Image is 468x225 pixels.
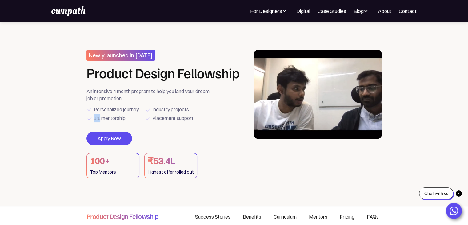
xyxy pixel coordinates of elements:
[354,7,364,15] div: Blog
[152,105,189,114] div: Industry projects
[94,114,126,122] div: 1:1 mentorship
[90,155,136,167] h1: 100+
[148,168,194,176] div: Highest offer rolled out
[250,7,282,15] div: For Designers
[354,7,370,15] div: Blog
[399,7,417,15] a: Contact
[90,168,136,176] div: Top Mentors
[419,187,453,199] div: Chat with us
[318,7,346,15] a: Case Studies
[86,88,214,102] div: An intensive 4 month program to help you land your dream job or promotion.
[148,155,194,167] h1: ₹53.4L
[86,66,239,80] h1: Product Design Fellowship
[378,7,391,15] a: About
[250,7,289,15] div: For Designers
[94,105,139,114] div: Personalized journey
[86,50,155,61] h3: Newly launched in [DATE]
[296,7,310,15] a: Digital
[152,114,194,122] div: Placement support
[86,132,132,145] a: Apply Now
[86,212,158,220] h4: Product Design Fellowship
